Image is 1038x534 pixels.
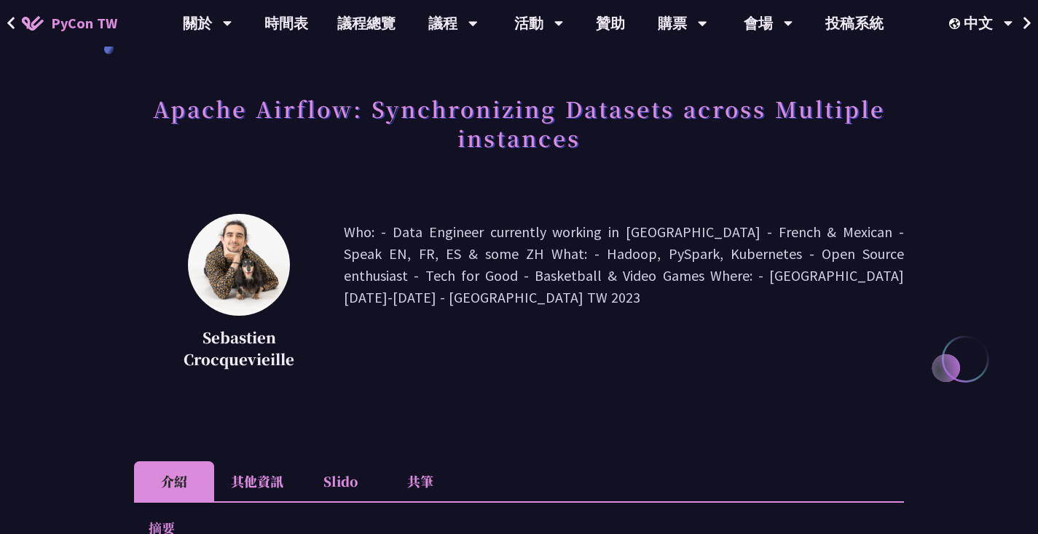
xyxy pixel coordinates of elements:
span: PyCon TW [51,12,117,34]
li: 介紹 [134,461,214,501]
li: Slido [300,461,380,501]
p: Who: - Data Engineer currently working in [GEOGRAPHIC_DATA] - French & Mexican - Speak EN, FR, ES... [344,221,904,374]
li: 共筆 [380,461,460,501]
img: Locale Icon [949,18,964,29]
h1: Apache Airflow: Synchronizing Datasets across Multiple instances [134,87,904,159]
p: Sebastien Crocquevieille [170,327,307,370]
a: PyCon TW [7,5,132,41]
img: Home icon of PyCon TW 2025 [22,16,44,31]
li: 其他資訊 [214,461,300,501]
img: Sebastien Crocquevieille [188,214,290,316]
